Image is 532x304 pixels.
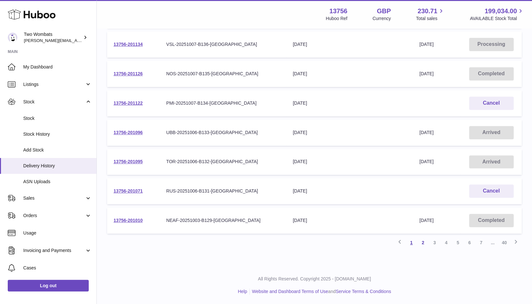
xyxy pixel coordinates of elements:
a: 40 [498,237,510,248]
span: [DATE] [419,130,434,135]
span: [DATE] [419,218,434,223]
span: [DATE] [419,159,434,164]
a: 6 [464,237,475,248]
div: [DATE] [293,71,407,77]
a: Service Terms & Conditions [336,289,391,294]
div: VSL-20251007-B136-[GEOGRAPHIC_DATA] [166,41,280,47]
span: [DATE] [419,71,434,76]
a: 1 [406,237,417,248]
a: 7 [475,237,487,248]
div: RUS-20251006-B131-[GEOGRAPHIC_DATA] [166,188,280,194]
span: ASN Uploads [23,179,92,185]
span: ... [487,237,498,248]
a: 13756-201134 [114,42,143,47]
li: and [250,288,391,295]
a: 4 [440,237,452,248]
a: Log out [8,280,89,291]
span: [PERSON_NAME][EMAIL_ADDRESS][PERSON_NAME][DOMAIN_NAME] [24,38,164,43]
div: NOS-20251007-B135-[GEOGRAPHIC_DATA] [166,71,280,77]
div: [DATE] [293,100,407,106]
span: Invoicing and Payments [23,247,85,254]
span: AVAILABLE Stock Total [470,16,524,22]
span: Sales [23,195,85,201]
div: UBB-20251006-B133-[GEOGRAPHIC_DATA] [166,130,280,136]
div: NEAF-20251003-B129-[GEOGRAPHIC_DATA] [166,217,280,224]
div: TOR-20251006-B132-[GEOGRAPHIC_DATA] [166,159,280,165]
a: Website and Dashboard Terms of Use [252,289,328,294]
button: Cancel [469,97,514,110]
span: Usage [23,230,92,236]
strong: GBP [377,7,391,16]
span: 230.71 [417,7,437,16]
span: Cases [23,265,92,271]
span: Delivery History [23,163,92,169]
a: 13756-201095 [114,159,143,164]
div: PMI-20251007-B134-[GEOGRAPHIC_DATA] [166,100,280,106]
a: Help [238,289,247,294]
span: Stock [23,115,92,121]
div: [DATE] [293,41,407,47]
div: [DATE] [293,217,407,224]
div: Huboo Ref [326,16,347,22]
span: Total sales [416,16,445,22]
span: Stock [23,99,85,105]
a: 13756-201126 [114,71,143,76]
button: Cancel [469,184,514,198]
a: 5 [452,237,464,248]
a: 3 [429,237,440,248]
a: 13756-201096 [114,130,143,135]
a: 13756-201071 [114,188,143,194]
span: Orders [23,213,85,219]
strong: 13756 [329,7,347,16]
div: [DATE] [293,159,407,165]
span: 199,034.00 [485,7,517,16]
span: [DATE] [419,42,434,47]
span: My Dashboard [23,64,92,70]
span: Add Stock [23,147,92,153]
a: 230.71 Total sales [416,7,445,22]
p: All Rights Reserved. Copyright 2025 - [DOMAIN_NAME] [102,276,527,282]
a: 13756-201122 [114,100,143,106]
div: [DATE] [293,188,407,194]
div: Currency [373,16,391,22]
span: Stock History [23,131,92,137]
div: [DATE] [293,130,407,136]
a: 2 [417,237,429,248]
div: Two Wombats [24,31,82,44]
a: 199,034.00 AVAILABLE Stock Total [470,7,524,22]
a: 13756-201010 [114,218,143,223]
img: philip.carroll@twowombats.com [8,33,17,42]
span: Listings [23,81,85,88]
